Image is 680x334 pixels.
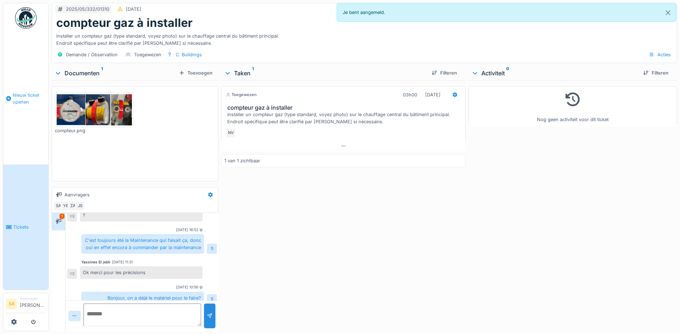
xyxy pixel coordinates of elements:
div: JS [75,201,85,211]
div: Filteren [640,68,671,78]
li: SA [6,299,17,309]
div: Aanvragers [65,191,90,198]
div: ZA [68,201,78,211]
a: Nieuw ticket openen [3,33,48,164]
div: Je bent aangemeld. [337,3,677,22]
div: Acties [646,49,674,60]
div: 1 [60,214,65,219]
h3: compteur gaz à installer [227,104,462,111]
div: Documenten [54,69,176,77]
span: Tickets [13,224,46,230]
div: 1 van 1 zichtbaar [224,157,260,164]
div: C'est toujours été la Maintenance qui faisait ça, donc oui en effet encora à commander par la mai... [81,234,204,253]
div: [DATE] [425,91,441,98]
div: installer un compteur gaz (type standard, voyez photo) sur le chauffage central du bâtiment princ... [56,30,672,46]
li: [PERSON_NAME] [20,296,46,311]
img: sgoitgbb3nia841cnely7ndqpg04 [57,94,132,126]
div: 03h00 [403,91,417,98]
div: YE [61,201,71,211]
div: Filteren [429,68,460,78]
div: Toegewezen [134,51,161,58]
div: Activiteit [471,69,637,77]
div: Toevoegen [176,68,215,78]
sup: 1 [252,69,254,77]
div: Taken [224,69,426,77]
div: compteur.png [55,127,134,134]
h1: compteur gaz à installer [56,16,192,30]
div: Ok merci pour les précisions [80,266,203,279]
div: [DATE] 10:56 [176,285,198,290]
div: [DATE] 11:31 [112,259,133,265]
div: SA [53,201,63,211]
div: Aanvrager [20,296,46,301]
div: 2025/05/332/01310 [66,6,109,13]
sup: 1 [101,69,103,77]
div: U [200,227,203,233]
div: YE [67,211,77,221]
button: Close [660,3,676,22]
div: C. Buildings [176,51,202,58]
a: Tickets [3,164,48,290]
div: [DATE] [126,6,141,13]
div: S [207,294,217,304]
span: Nieuw ticket openen [13,92,46,105]
sup: 0 [506,69,509,77]
div: S [207,244,217,254]
div: U [200,285,203,290]
img: Badge_color-CXgf-gQk.svg [15,7,37,29]
div: Bonjour, on a déjà le matériel pour le faire? [81,292,204,304]
div: installer un compteur gaz (type standard, voyez photo) sur le chauffage central du bâtiment princ... [227,111,462,125]
div: Yassines El jebli [81,259,110,265]
div: NV [226,128,236,138]
div: YE [67,269,77,279]
div: Nog geen activiteit voor dit ticket [473,90,672,123]
div: [DATE] 16:52 [176,227,198,233]
div: Demande / Observation [66,51,118,58]
a: SA Aanvrager[PERSON_NAME] [6,296,46,313]
div: Toegewezen [226,92,257,98]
